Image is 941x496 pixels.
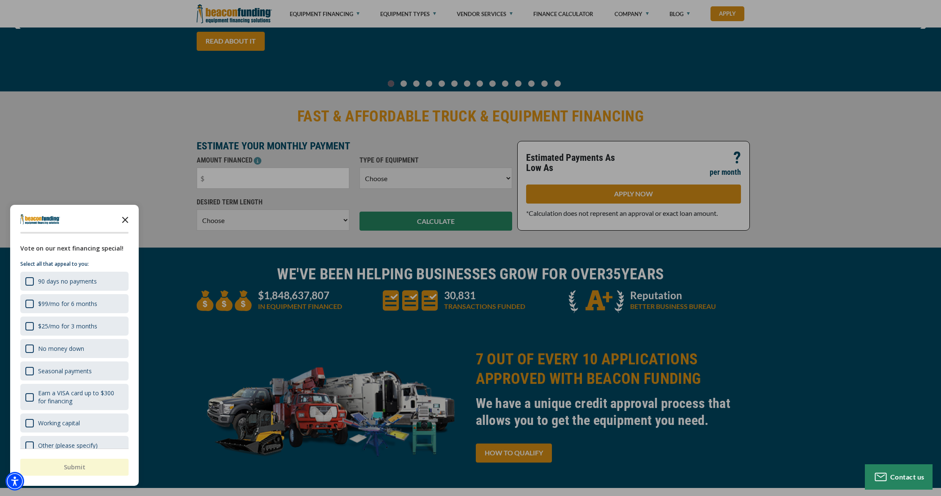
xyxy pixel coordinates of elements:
[865,464,933,490] button: Contact us
[10,205,139,486] div: Survey
[20,384,129,410] div: Earn a VISA card up to $300 for financing
[38,419,80,427] div: Working capital
[117,211,134,228] button: Close the survey
[5,472,24,490] div: Accessibility Menu
[20,294,129,313] div: $99/mo for 6 months
[20,317,129,336] div: $25/mo for 3 months
[20,260,129,268] p: Select all that appeal to you:
[38,300,97,308] div: $99/mo for 6 months
[890,473,925,481] span: Contact us
[38,277,97,285] div: 90 days no payments
[38,367,92,375] div: Seasonal payments
[38,344,84,353] div: No money down
[38,389,123,405] div: Earn a VISA card up to $300 for financing
[20,413,129,433] div: Working capital
[20,459,129,476] button: Submit
[20,339,129,358] div: No money down
[20,361,129,380] div: Seasonal payments
[20,244,129,253] div: Vote on our next financing special!
[38,441,98,449] div: Other (please specify)
[20,214,60,224] img: Company logo
[38,322,97,330] div: $25/mo for 3 months
[20,436,129,455] div: Other (please specify)
[20,272,129,291] div: 90 days no payments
